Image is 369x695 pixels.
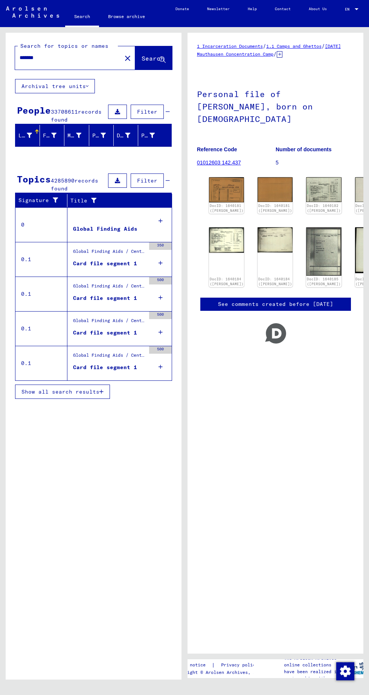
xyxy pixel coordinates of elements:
[114,125,138,146] mat-header-cell: Date of Birth
[307,204,341,213] a: DocID: 1640182 ([PERSON_NAME])
[131,105,164,119] button: Filter
[284,668,342,682] p: have been realized in partnership with
[73,317,145,328] div: Global Finding Aids / Central Name Index / Cards, which have been separated just before or during...
[174,669,267,676] p: Copyright © Arolsen Archives, 2021
[73,248,145,259] div: Global Finding Aids / Central Name Index / Cards that have been scanned during first sequential m...
[17,172,51,186] div: Topics
[99,8,154,26] a: Browse archive
[215,661,267,669] a: Privacy policy
[141,132,155,140] div: Prisoner #
[64,125,89,146] mat-header-cell: Maiden Name
[174,661,267,669] div: |
[89,125,114,146] mat-header-cell: Place of Birth
[284,655,342,668] p: The Arolsen Archives online collections
[15,311,67,346] td: 0.1
[210,204,244,213] a: DocID: 1640181 ([PERSON_NAME])
[137,108,157,115] span: Filter
[123,54,132,63] mat-icon: close
[258,177,293,202] img: 002.jpg
[120,50,135,65] button: Clear
[15,385,110,399] button: Show all search results
[73,294,137,302] div: Card file segment 1
[65,8,99,27] a: Search
[138,125,171,146] mat-header-cell: Prisoner #
[141,129,164,141] div: Prisoner #
[117,132,130,140] div: Date of Birth
[258,277,292,286] a: DocID: 1640184 ([PERSON_NAME])
[197,77,354,135] h1: Personal file of [PERSON_NAME], born on [DEMOGRAPHIC_DATA]
[306,227,341,276] img: 001.jpg
[263,43,266,49] span: /
[149,312,172,319] div: 500
[15,207,67,242] td: 0
[67,129,90,141] div: Maiden Name
[73,225,137,233] div: Global Finding Aids
[92,132,106,140] div: Place of Birth
[174,661,212,669] a: Legal notice
[117,129,140,141] div: Date of Birth
[73,352,145,362] div: Global Finding Aids / Central Name Index / Reference cards phonetically ordered, which could not ...
[131,173,164,188] button: Filter
[51,108,102,123] span: records found
[15,346,67,380] td: 0.1
[73,363,137,371] div: Card file segment 1
[149,277,172,284] div: 500
[273,50,277,57] span: /
[70,195,165,207] div: Title
[336,662,354,680] img: Change consent
[20,43,108,49] mat-label: Search for topics or names
[149,242,172,250] div: 350
[306,177,341,202] img: 001.jpg
[51,177,98,192] span: records found
[135,46,172,70] button: Search
[43,129,66,141] div: First Name
[73,329,137,337] div: Card file segment 1
[18,195,69,207] div: Signature
[18,196,61,204] div: Signature
[258,227,293,252] img: 002.jpg
[266,43,322,49] a: 1.1 Camps and Ghettos
[149,346,172,354] div: 500
[73,260,137,268] div: Card file segment 1
[345,7,353,11] span: EN
[218,300,333,308] a: See comments created before [DATE]
[197,43,263,49] a: 1 Incarceration Documents
[51,177,75,184] span: 4285890
[17,103,51,117] div: People
[276,146,332,152] b: Number of documents
[21,388,99,395] span: Show all search results
[73,283,145,293] div: Global Finding Aids / Central Name Index / Reference cards and originals, which have been discove...
[40,125,64,146] mat-header-cell: First Name
[15,125,40,146] mat-header-cell: Last Name
[43,132,56,140] div: First Name
[258,204,292,213] a: DocID: 1640181 ([PERSON_NAME])
[51,108,78,115] span: 33708611
[276,159,354,167] p: 5
[307,277,341,286] a: DocID: 1640185 ([PERSON_NAME])
[322,43,325,49] span: /
[15,277,67,311] td: 0.1
[15,242,67,277] td: 0.1
[210,277,244,286] a: DocID: 1640184 ([PERSON_NAME])
[18,132,32,140] div: Last Name
[6,6,59,18] img: Arolsen_neg.svg
[137,177,157,184] span: Filter
[197,146,237,152] b: Reference Code
[67,132,81,140] div: Maiden Name
[70,197,157,205] div: Title
[209,227,244,253] img: 001.jpg
[15,79,95,93] button: Archival tree units
[142,55,164,62] span: Search
[209,177,244,202] img: 001.jpg
[18,129,41,141] div: Last Name
[197,160,241,166] a: 01012603 142.437
[92,129,115,141] div: Place of Birth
